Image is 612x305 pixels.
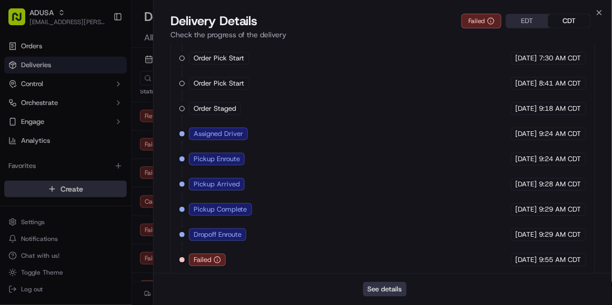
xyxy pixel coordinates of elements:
[74,177,127,185] a: Powered byPylon
[89,153,97,161] div: 💻
[194,205,247,214] span: Pickup Complete
[539,180,581,189] span: 9:28 AM CDT
[516,129,537,139] span: [DATE]
[516,104,537,113] span: [DATE]
[6,148,85,166] a: 📗Knowledge Base
[539,129,581,139] span: 9:24 AM CDT
[194,154,240,164] span: Pickup Enroute
[461,14,501,28] button: Failed
[194,180,240,189] span: Pickup Arrived
[36,100,173,110] div: Start new chat
[516,205,537,214] span: [DATE]
[506,14,548,28] button: EDT
[21,152,81,162] span: Knowledge Base
[179,103,192,115] button: Start new chat
[11,153,19,161] div: 📗
[539,255,581,265] span: 9:55 AM CDT
[11,10,32,31] img: Nash
[85,148,173,166] a: 💻API Documentation
[27,67,189,78] input: Got a question? Start typing here...
[11,100,29,119] img: 1736555255976-a54dd68f-1ca7-489b-9aae-adbdc363a1c4
[36,110,133,119] div: We're available if you need us!
[548,14,590,28] button: CDT
[516,180,537,189] span: [DATE]
[194,230,242,239] span: Dropoff Enroute
[194,54,245,63] span: Order Pick Start
[516,154,537,164] span: [DATE]
[170,29,595,40] p: Check the progress of the delivery
[194,129,243,139] span: Assigned Driver
[194,79,245,88] span: Order Pick Start
[539,79,581,88] span: 8:41 AM CDT
[11,41,192,58] p: Welcome 👋
[539,230,581,239] span: 9:29 AM CDT
[516,54,537,63] span: [DATE]
[539,154,581,164] span: 9:24 AM CDT
[194,255,212,265] span: Failed
[516,230,537,239] span: [DATE]
[105,177,127,185] span: Pylon
[99,152,169,162] span: API Documentation
[516,255,537,265] span: [DATE]
[194,104,236,113] span: Order Staged
[539,104,581,113] span: 9:18 AM CDT
[170,13,258,29] span: Delivery Details
[363,282,407,297] button: See details
[539,205,581,214] span: 9:29 AM CDT
[539,54,581,63] span: 7:30 AM CDT
[516,79,537,88] span: [DATE]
